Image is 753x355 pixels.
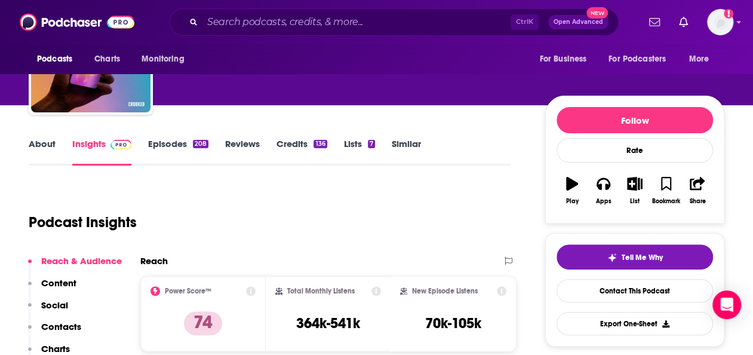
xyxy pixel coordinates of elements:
p: Contacts [41,321,81,332]
h3: 70k-105k [425,314,481,332]
span: New [586,7,608,19]
div: List [630,198,640,205]
p: Social [41,299,68,311]
div: Apps [596,198,611,205]
span: Podcasts [37,51,72,68]
button: Play [557,169,588,212]
a: Contact This Podcast [557,279,713,302]
button: List [619,169,650,212]
h2: New Episode Listens [412,287,478,295]
button: open menu [601,48,683,71]
a: Reviews [225,138,260,166]
svg: Add a profile image [724,9,733,19]
div: Share [689,198,705,205]
button: open menu [29,48,88,71]
span: Ctrl K [511,14,539,30]
h2: Power Score™ [165,287,211,295]
a: Lists7 [344,138,375,166]
button: open menu [133,48,199,71]
span: Logged in as amooers [707,9,733,35]
span: Charts [94,51,120,68]
a: Show notifications dropdown [644,12,665,32]
img: tell me why sparkle [607,253,617,262]
a: About [29,138,56,166]
button: Open AdvancedNew [548,15,608,29]
div: Rate [557,138,713,163]
h3: 364k-541k [296,314,360,332]
input: Search podcasts, credits, & more... [202,13,511,32]
button: Apps [588,169,619,212]
h2: Total Monthly Listens [287,287,355,295]
p: Charts [41,343,70,354]
button: tell me why sparkleTell Me Why [557,244,713,270]
div: Open Intercom Messenger [712,290,741,319]
button: Reach & Audience [28,255,122,277]
div: Bookmark [652,198,680,205]
button: Contacts [28,321,81,343]
div: 7 [368,140,375,148]
a: Show notifications dropdown [674,12,693,32]
img: Podchaser - Follow, Share and Rate Podcasts [20,11,134,33]
span: For Podcasters [608,51,666,68]
button: Export One-Sheet [557,312,713,335]
span: Tell Me Why [622,253,663,262]
button: open menu [681,48,724,71]
span: Open Advanced [554,19,603,25]
a: InsightsPodchaser Pro [72,138,131,166]
img: User Profile [707,9,733,35]
img: Podchaser Pro [110,140,131,149]
p: Content [41,277,76,289]
h2: Reach [140,255,168,267]
div: Search podcasts, credits, & more... [170,8,619,36]
button: Follow [557,107,713,133]
button: Share [682,169,713,212]
a: Credits136 [276,138,327,166]
p: 74 [184,311,222,335]
button: Bookmark [650,169,681,212]
div: 208 [193,140,208,148]
a: Episodes208 [148,138,208,166]
span: For Business [539,51,586,68]
span: Monitoring [142,51,184,68]
a: Charts [87,48,127,71]
button: open menu [531,48,601,71]
button: Show profile menu [707,9,733,35]
h1: Podcast Insights [29,213,137,231]
span: More [689,51,709,68]
button: Social [28,299,68,322]
p: Reach & Audience [41,255,122,267]
button: Content [28,277,76,299]
div: Play [566,198,579,205]
a: Similar [392,138,421,166]
div: 136 [314,140,327,148]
